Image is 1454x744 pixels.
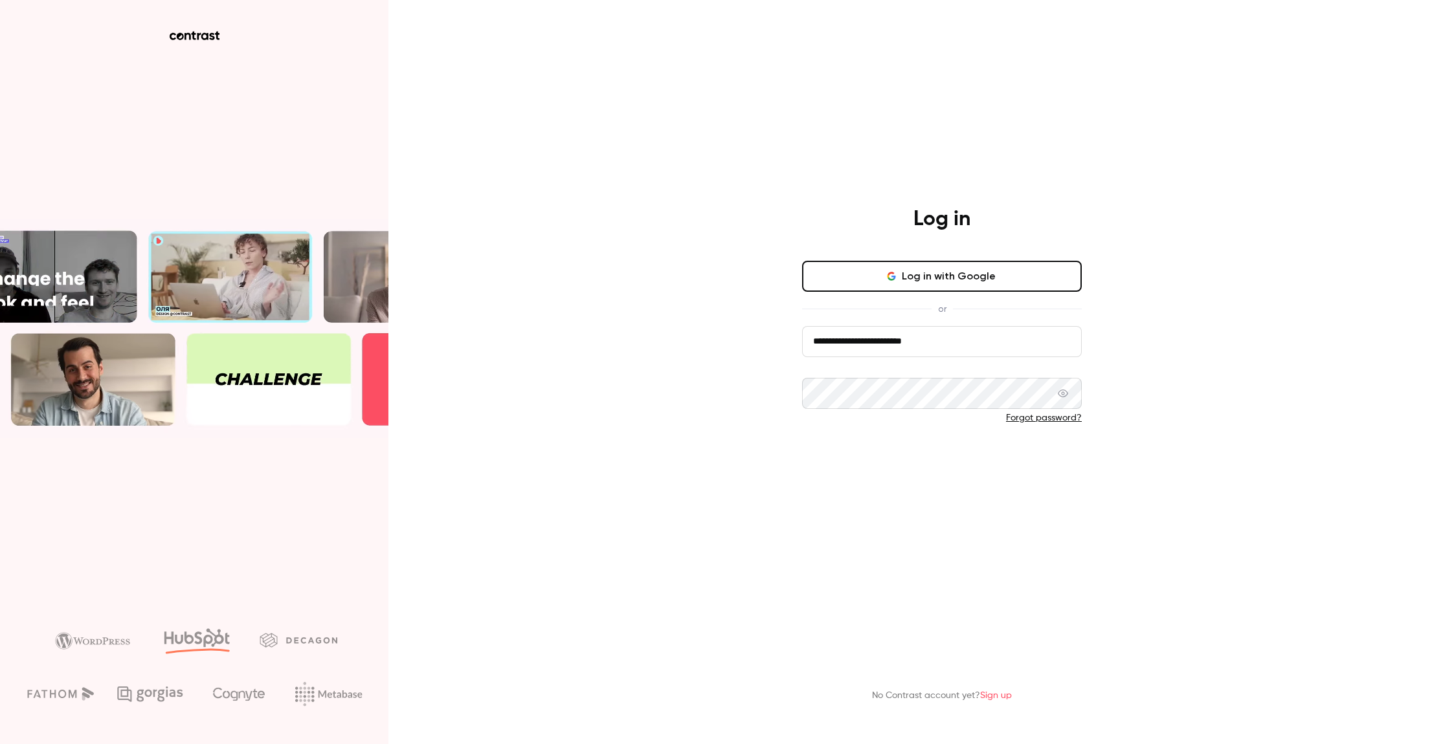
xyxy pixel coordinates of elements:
[802,445,1082,476] button: Log in
[802,261,1082,292] button: Log in with Google
[932,302,953,316] span: or
[1006,413,1082,422] a: Forgot password?
[872,689,1012,703] p: No Contrast account yet?
[913,206,970,232] h4: Log in
[260,633,337,647] img: decagon
[980,691,1012,700] a: Sign up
